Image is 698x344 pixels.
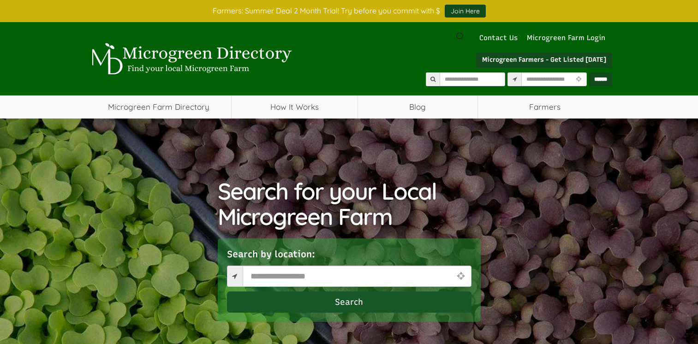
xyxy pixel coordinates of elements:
button: Search [227,291,471,313]
a: Join Here [445,5,486,18]
a: Blog [358,95,477,119]
h1: Search for your Local Microgreen Farm [218,178,481,229]
a: Microgreen Farm Directory [86,95,232,119]
a: Microgreen Farmers - Get Listed [DATE] [476,52,612,68]
i: Use Current Location [454,272,466,280]
div: Farmers: Summer Deal 2 Month Trial! Try before you commit with $ [79,5,619,18]
img: Microgreen Directory [86,43,294,75]
i: Use Current Location [574,77,584,83]
label: Search by location: [227,248,315,261]
a: Contact Us [475,33,522,43]
a: How It Works [232,95,358,119]
a: Microgreen Farm Login [527,33,610,43]
span: Farmers [478,95,612,119]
